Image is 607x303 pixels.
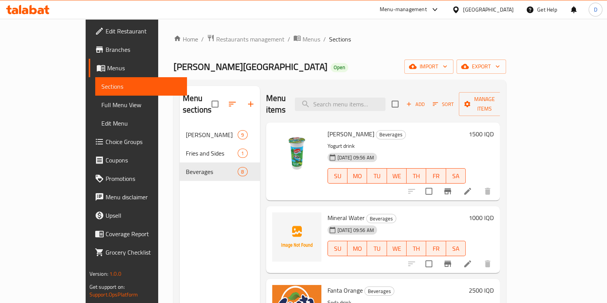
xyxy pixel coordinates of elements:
button: MO [347,241,367,256]
span: Menus [107,63,181,73]
span: WE [390,171,404,182]
span: MO [351,171,364,182]
h2: Menu items [266,93,286,116]
span: Edit Restaurant [106,26,181,36]
li: / [288,35,290,44]
a: Grocery Checklist [89,243,187,262]
div: Beverages [364,286,394,296]
span: 1.0.0 [109,269,121,279]
span: Select to update [421,256,437,272]
span: 1 [238,150,247,157]
span: Grocery Checklist [106,248,181,257]
a: Coupons [89,151,187,169]
button: delete [478,182,497,200]
span: [DATE] 09:56 AM [334,227,377,234]
li: / [201,35,204,44]
span: Manage items [465,94,504,114]
button: MO [347,168,367,184]
a: Menus [89,59,187,77]
a: Edit menu item [463,187,472,196]
button: SA [446,168,466,184]
div: Fries and Sides1 [180,144,260,162]
span: Get support on: [89,282,125,292]
span: Menus [303,35,320,44]
div: items [238,149,247,158]
div: items [238,130,247,139]
span: Restaurants management [216,35,284,44]
a: Menus [293,34,320,44]
a: Promotions [89,169,187,188]
button: FR [426,241,446,256]
button: FR [426,168,446,184]
img: Mineral Water [272,212,321,262]
span: Coupons [106,156,181,165]
button: TH [407,241,426,256]
span: [PERSON_NAME] [186,130,238,139]
span: Upsell [106,211,181,220]
button: WE [387,241,407,256]
span: Mineral Water [327,212,365,224]
span: Beverages [367,214,396,223]
nav: Menu sections [180,123,260,184]
span: 9 [238,131,247,139]
div: Doner [186,130,238,139]
span: export [463,62,500,71]
h6: 1500 IQD [469,129,494,139]
div: [PERSON_NAME]9 [180,126,260,144]
span: WE [390,243,404,254]
span: Choice Groups [106,137,181,146]
a: Full Menu View [95,96,187,114]
a: Branches [89,40,187,59]
button: Add section [241,95,260,113]
span: Fanta Orange [327,285,363,296]
a: Choice Groups [89,132,187,151]
span: Select to update [421,183,437,199]
span: Sort sections [223,95,241,113]
span: FR [429,243,443,254]
span: Sort [433,100,454,109]
h6: 1000 IQD [469,212,494,223]
span: Beverages [186,167,238,176]
span: Beverages [376,130,405,139]
span: Version: [89,269,108,279]
div: items [238,167,247,176]
button: TH [407,168,426,184]
span: Add [405,100,426,109]
nav: breadcrumb [174,34,506,44]
span: SU [331,171,344,182]
button: TU [367,241,387,256]
div: [GEOGRAPHIC_DATA] [463,5,514,14]
a: Restaurants management [207,34,284,44]
span: SU [331,243,344,254]
button: import [404,60,453,74]
span: Full Menu View [101,100,181,109]
span: Open [331,64,348,71]
a: Edit Menu [95,114,187,132]
span: Select section [387,96,403,112]
span: TH [410,171,423,182]
span: [PERSON_NAME] [327,128,374,140]
span: Branches [106,45,181,54]
span: FR [429,171,443,182]
span: D [594,5,597,14]
a: Upsell [89,206,187,225]
span: Promotions [106,174,181,183]
span: TH [410,243,423,254]
span: Sections [101,82,181,91]
span: [DATE] 09:56 AM [334,154,377,161]
button: export [456,60,506,74]
button: SA [446,241,466,256]
button: Manage items [459,92,510,116]
span: Edit Menu [101,119,181,128]
p: Yogurt drink [327,141,466,151]
span: [PERSON_NAME][GEOGRAPHIC_DATA] [174,58,327,75]
span: TU [370,171,384,182]
button: Branch-specific-item [438,182,457,200]
span: Add item [403,98,428,110]
a: Support.OpsPlatform [89,290,138,300]
div: Menu-management [380,5,427,14]
a: Menu disclaimer [89,188,187,206]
